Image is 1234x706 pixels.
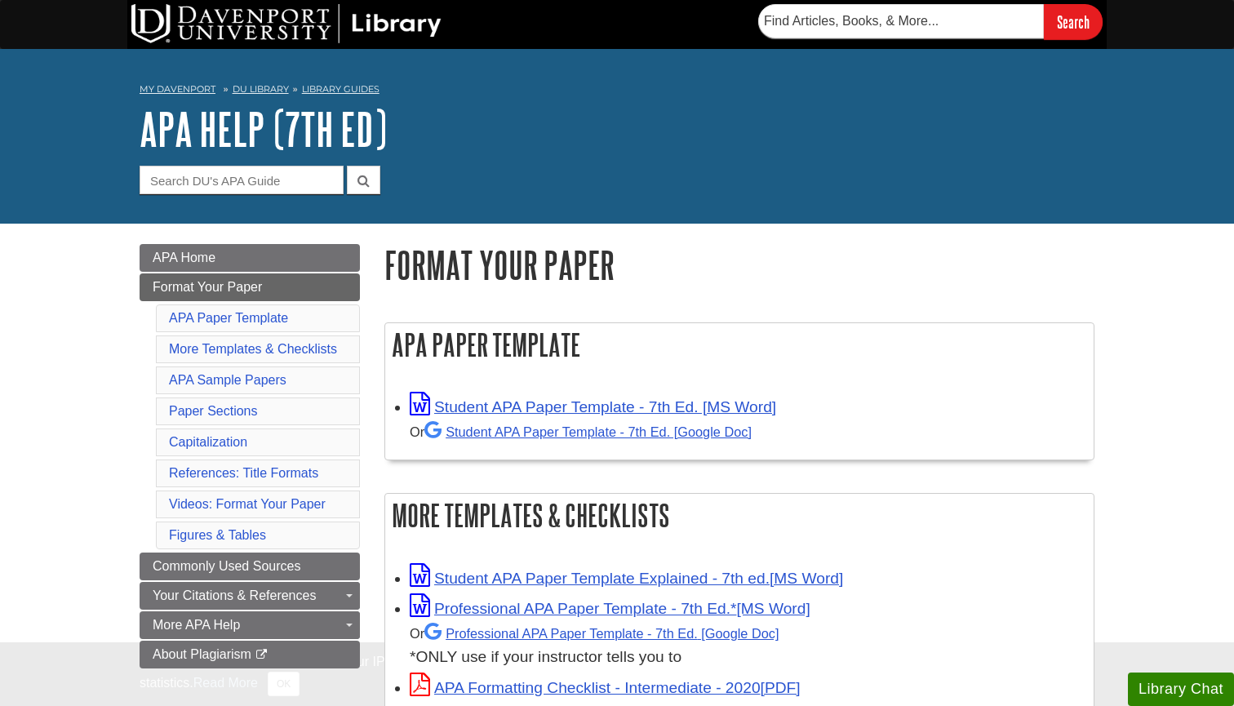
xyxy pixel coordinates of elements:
small: Or [410,424,752,439]
a: APA Paper Template [169,311,288,325]
a: More Templates & Checklists [169,342,337,356]
h2: More Templates & Checklists [385,494,1094,537]
a: APA Home [140,244,360,272]
a: Link opens in new window [410,600,810,617]
a: More APA Help [140,611,360,639]
a: Capitalization [169,435,247,449]
a: Library Guides [302,83,380,95]
button: Library Chat [1128,673,1234,706]
a: My Davenport [140,82,215,96]
a: Videos: Format Your Paper [169,497,326,511]
a: About Plagiarism [140,641,360,668]
a: Your Citations & References [140,582,360,610]
a: Student APA Paper Template - 7th Ed. [Google Doc] [424,424,752,439]
a: DU Library [233,83,289,95]
input: Search DU's APA Guide [140,166,344,194]
a: Link opens in new window [410,570,843,587]
a: Link opens in new window [410,398,776,415]
span: Commonly Used Sources [153,559,300,573]
span: APA Home [153,251,215,264]
a: APA Help (7th Ed) [140,104,387,154]
h2: APA Paper Template [385,323,1094,366]
a: APA Sample Papers [169,373,286,387]
span: About Plagiarism [153,647,251,661]
span: Format Your Paper [153,280,262,294]
input: Search [1044,4,1103,39]
a: References: Title Formats [169,466,318,480]
a: Figures & Tables [169,528,266,542]
div: *ONLY use if your instructor tells you to [410,621,1085,669]
span: Your Citations & References [153,588,316,602]
div: Guide Page Menu [140,244,360,668]
input: Find Articles, Books, & More... [758,4,1044,38]
a: Paper Sections [169,404,258,418]
img: DU Library [131,4,442,43]
a: Format Your Paper [140,273,360,301]
nav: breadcrumb [140,78,1094,104]
i: This link opens in a new window [255,650,269,660]
small: Or [410,626,779,641]
a: Commonly Used Sources [140,553,360,580]
a: Professional APA Paper Template - 7th Ed. [424,626,779,641]
h1: Format Your Paper [384,244,1094,286]
form: Searches DU Library's articles, books, and more [758,4,1103,39]
span: More APA Help [153,618,240,632]
a: Link opens in new window [410,679,801,696]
